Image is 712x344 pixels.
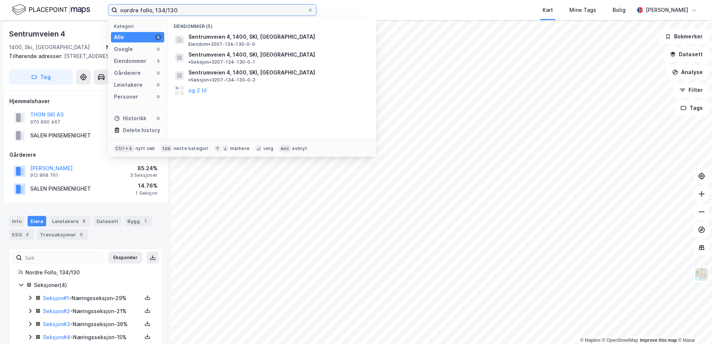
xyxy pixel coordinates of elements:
div: Kategori [114,23,164,29]
span: Seksjon • 3207-134-130-0-2 [188,77,255,83]
div: 3 Seksjoner [130,172,158,178]
div: Personer [114,92,138,101]
span: • [188,59,191,65]
div: esc [279,145,291,152]
span: Sentrumveien 4, 1400, SKI, [GEOGRAPHIC_DATA] [188,32,367,41]
div: [STREET_ADDRESS] [9,52,156,61]
div: Historikk [114,114,146,123]
div: Bolig [613,6,626,15]
div: SALEN PINSEMENIGHET [30,184,91,193]
div: 0 [155,46,161,52]
span: Tilhørende adresser: [9,53,64,59]
div: Sentrumveien 4 [9,28,67,40]
div: Mine Tags [569,6,596,15]
a: OpenStreetMap [602,338,638,343]
div: - Næringsseksjon - 15% [43,333,142,342]
span: Sentrumveien 4, 1400, SKI, [GEOGRAPHIC_DATA] [188,68,315,77]
a: Improve this map [640,338,677,343]
div: Info [9,216,25,226]
div: Eiendommer (5) [168,17,376,31]
div: avbryt [292,146,307,152]
div: 970 890 467 [30,119,60,125]
div: Alle [114,33,124,42]
div: Eiere [28,216,46,226]
div: Gårdeiere [9,150,162,159]
iframe: Chat Widget [675,308,712,344]
div: Google [114,45,133,54]
div: neste kategori [174,146,209,152]
div: 85.24% [130,164,158,173]
div: 0 [155,115,161,121]
a: Seksjon#2 [43,308,70,314]
div: tab [161,145,172,152]
button: Analyse [666,65,709,80]
button: Tag [9,70,73,85]
button: Ekspander [108,252,142,264]
div: 0 [155,70,161,76]
div: nytt søk [136,146,155,152]
div: 0 [155,82,161,88]
div: 5 [77,231,85,238]
div: Bygg [124,216,152,226]
button: Tags [674,101,709,115]
div: 912 868 761 [30,172,58,178]
div: 1 Seksjon [136,190,158,196]
div: ESG [9,229,34,240]
div: Delete history [123,126,160,135]
span: Seksjon • 3207-134-130-0-1 [188,59,255,65]
button: Datasett [664,47,709,62]
span: Sentrumveien 4, 1400, SKI, [GEOGRAPHIC_DATA] [188,50,315,59]
div: Seksjoner ( 4 ) [34,281,153,290]
span: • [188,77,191,83]
div: Nordre Follo, 134/130 [25,268,153,277]
div: Kart [543,6,553,15]
div: markere [230,146,249,152]
div: 0 [155,94,161,100]
div: 5 [155,34,161,40]
button: og 2 til [188,86,207,95]
a: Seksjon#1 [43,295,69,301]
a: Seksjon#4 [43,334,70,340]
div: velg [263,146,273,152]
div: - Næringsseksjon - 21% [43,307,142,316]
img: Z [694,267,709,281]
div: 8 [80,217,88,225]
div: Datasett [93,216,121,226]
div: SALEN PINSEMENIGHET [30,131,91,140]
input: Søk på adresse, matrikkel, gårdeiere, leietakere eller personer [117,4,307,16]
div: 1400, Ski, [GEOGRAPHIC_DATA] [9,43,90,52]
div: Nordre Follo, 134/130 [106,43,162,52]
div: Eiendommer [114,57,146,66]
button: Bokmerker [659,29,709,44]
div: 14.76% [136,181,158,190]
div: - Næringsseksjon - 36% [43,320,142,329]
div: Kontrollprogram for chat [675,308,712,344]
div: Leietakere [49,216,90,226]
div: [PERSON_NAME] [646,6,688,15]
div: Gårdeiere [114,69,141,77]
div: 5 [155,58,161,64]
div: Ctrl + k [114,145,134,152]
a: Seksjon#3 [43,321,70,327]
a: Mapbox [580,338,601,343]
div: Hjemmelshaver [9,97,162,106]
div: - Næringsseksjon - 29% [43,294,142,303]
div: 3 [23,231,31,238]
img: logo.f888ab2527a4732fd821a326f86c7f29.svg [12,3,90,16]
input: Søk [22,252,104,263]
div: Transaksjoner [37,229,88,240]
div: 1 [142,217,149,225]
span: Eiendom • 3207-134-130-0-0 [188,41,255,47]
div: Leietakere [114,80,143,89]
button: Filter [673,83,709,98]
